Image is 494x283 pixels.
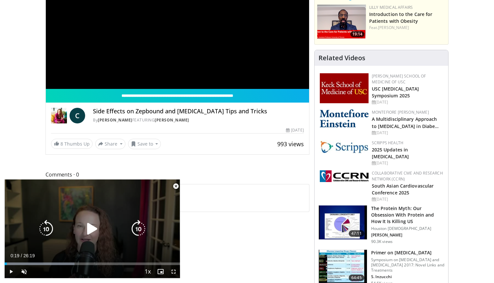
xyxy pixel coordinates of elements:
[10,253,19,258] span: 0:19
[18,265,31,278] button: Unmute
[371,239,393,244] p: 90.3K views
[372,147,409,160] a: 2025 Updates in [MEDICAL_DATA]
[5,179,180,278] video-js: Video Player
[320,109,369,127] img: b0142b4c-93a1-4b58-8f91-5265c282693c.png.150x105_q85_autocrop_double_scale_upscale_version-0.2.png
[349,230,364,237] span: 47:11
[371,233,444,238] p: [PERSON_NAME]
[45,170,309,179] span: Comments 0
[286,127,304,133] div: [DATE]
[372,183,434,196] a: South Asian Cardiovascular Conference 2025
[98,117,132,123] a: [PERSON_NAME]
[320,73,369,103] img: 7b941f1f-d101-407a-8bfa-07bd47db01ba.png.150x105_q85_autocrop_double_scale_upscale_version-0.2.jpg
[70,108,85,123] a: C
[318,54,365,62] h4: Related Videos
[371,226,444,231] p: Houston [DEMOGRAPHIC_DATA]
[320,140,369,153] img: c9f2b0b7-b02a-4276-a72a-b0cbb4230bc1.jpg.150x105_q85_autocrop_double_scale_upscale_version-0.2.jpg
[23,253,35,258] span: 26:19
[141,265,154,278] button: Playback Rate
[318,205,444,244] a: 47:11 The Protein Myth: Our Obsession With Protein and How It Is Killing US Houston [DEMOGRAPHIC_...
[349,275,364,281] span: 64:45
[5,265,18,278] button: Play
[317,5,366,39] a: 19:14
[21,253,22,258] span: /
[167,265,180,278] button: Fullscreen
[371,205,444,225] h3: The Protein Myth: Our Obsession With Protein and How It Is Killing US
[372,160,443,166] div: [DATE]
[372,196,443,202] div: [DATE]
[378,25,409,30] a: [PERSON_NAME]
[372,140,403,146] a: Scripps Health
[369,11,433,24] a: Introduction to the Care for Patients with Obesity
[372,109,429,115] a: Montefiore [PERSON_NAME]
[371,249,444,256] h3: Primer on [MEDICAL_DATA]
[372,170,443,182] a: Collaborative CME and Research Network (CCRN)
[60,141,63,147] span: 8
[372,130,443,136] div: [DATE]
[51,108,67,123] img: Dr. Carolynn Francavilla
[93,117,304,123] div: By FEATURING
[350,31,364,37] span: 19:14
[128,139,161,149] button: Save to
[93,108,304,115] h4: Side Effects on Zepbound and [MEDICAL_DATA] Tips and Tricks
[320,170,369,182] img: a04ee3ba-8487-4636-b0fb-5e8d268f3737.png.150x105_q85_autocrop_double_scale_upscale_version-0.2.png
[371,274,444,279] p: S. Inzucchi
[372,116,439,129] a: A Multidisciplinary Approach to [MEDICAL_DATA] in Diabe…
[154,265,167,278] button: Enable picture-in-picture mode
[5,262,180,265] div: Progress Bar
[277,140,304,148] span: 993 views
[155,117,189,123] a: [PERSON_NAME]
[51,139,93,149] a: 8 Thumbs Up
[95,139,125,149] button: Share
[372,86,419,99] a: USC [MEDICAL_DATA] Symposium 2025
[369,25,446,31] div: Feat.
[372,73,426,85] a: [PERSON_NAME] School of Medicine of USC
[317,5,366,39] img: acc2e291-ced4-4dd5-b17b-d06994da28f3.png.150x105_q85_crop-smart_upscale.png
[319,205,367,239] img: b7b8b05e-5021-418b-a89a-60a270e7cf82.150x105_q85_crop-smart_upscale.jpg
[369,5,413,10] a: Lilly Medical Affairs
[372,99,443,105] div: [DATE]
[371,257,444,273] p: Symposium on [MEDICAL_DATA] and [MEDICAL_DATA] 2017: Novel Links and Treatments
[169,179,182,193] button: Close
